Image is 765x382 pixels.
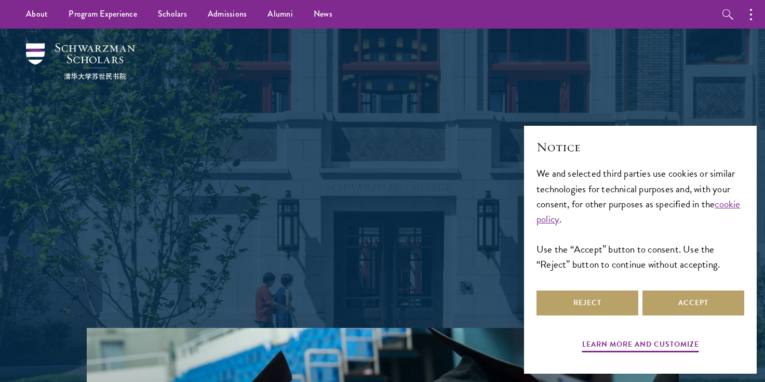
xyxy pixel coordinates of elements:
img: Schwarzman Scholars [26,43,135,80]
h2: Notice [536,138,744,156]
button: Accept [642,291,744,315]
a: cookie policy [536,196,741,227]
div: We and selected third parties use cookies or similar technologies for technical purposes and, wit... [536,166,744,271]
button: Reject [536,291,638,315]
button: Learn more and customize [582,338,699,354]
